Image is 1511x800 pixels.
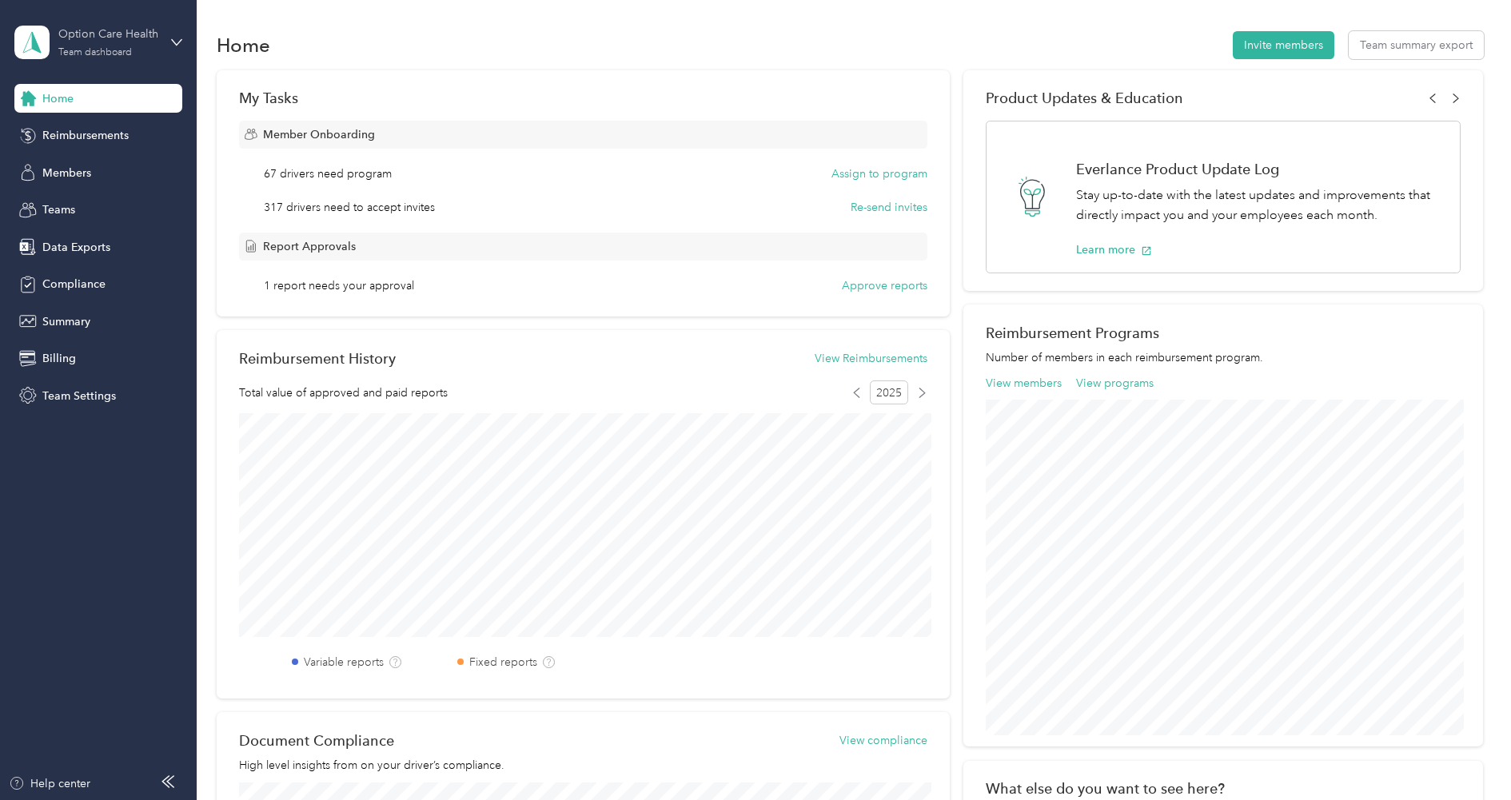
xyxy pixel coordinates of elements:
[263,126,375,143] span: Member Onboarding
[42,165,91,181] span: Members
[851,199,927,216] button: Re-send invites
[1076,241,1152,258] button: Learn more
[870,380,908,404] span: 2025
[1076,185,1443,225] p: Stay up-to-date with the latest updates and improvements that directly impact you and your employ...
[264,199,435,216] span: 317 drivers need to accept invites
[58,48,132,58] div: Team dashboard
[986,90,1183,106] span: Product Updates & Education
[1076,375,1154,392] button: View programs
[264,165,392,182] span: 67 drivers need program
[469,654,537,671] label: Fixed reports
[986,780,1461,797] div: What else do you want to see here?
[42,276,106,293] span: Compliance
[986,349,1461,366] p: Number of members in each reimbursement program.
[839,732,927,749] button: View compliance
[263,238,356,255] span: Report Approvals
[42,127,129,144] span: Reimbursements
[986,324,1461,341] h2: Reimbursement Programs
[986,375,1062,392] button: View members
[1233,31,1334,59] button: Invite members
[239,90,927,106] div: My Tasks
[217,37,270,54] h1: Home
[42,201,75,218] span: Teams
[239,350,396,367] h2: Reimbursement History
[815,350,927,367] button: View Reimbursements
[239,757,927,774] p: High level insights from on your driver’s compliance.
[42,388,116,404] span: Team Settings
[42,90,74,107] span: Home
[264,277,414,294] span: 1 report needs your approval
[304,654,384,671] label: Variable reports
[239,732,394,749] h2: Document Compliance
[9,775,90,792] button: Help center
[42,313,90,330] span: Summary
[1421,710,1511,800] iframe: Everlance-gr Chat Button Frame
[842,277,927,294] button: Approve reports
[1349,31,1484,59] button: Team summary export
[239,384,448,401] span: Total value of approved and paid reports
[831,165,927,182] button: Assign to program
[1076,161,1443,177] h1: Everlance Product Update Log
[42,350,76,367] span: Billing
[58,26,158,42] div: Option Care Health
[42,239,110,256] span: Data Exports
